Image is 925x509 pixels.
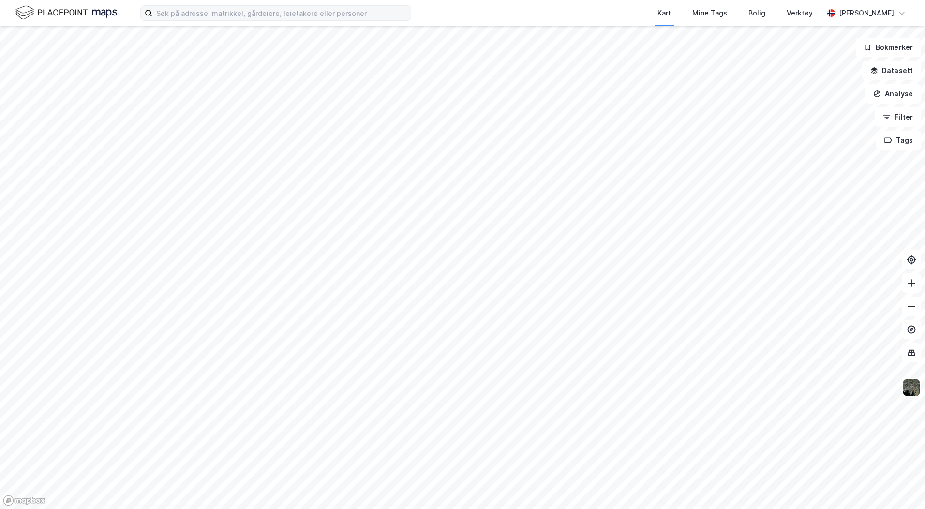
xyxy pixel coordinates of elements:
div: Mine Tags [692,7,727,19]
div: Bolig [748,7,765,19]
input: Søk på adresse, matrikkel, gårdeiere, leietakere eller personer [152,6,411,20]
iframe: Chat Widget [877,463,925,509]
div: [PERSON_NAME] [839,7,894,19]
div: Kontrollprogram for chat [877,463,925,509]
div: Verktøy [787,7,813,19]
img: logo.f888ab2527a4732fd821a326f86c7f29.svg [15,4,117,21]
div: Kart [657,7,671,19]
